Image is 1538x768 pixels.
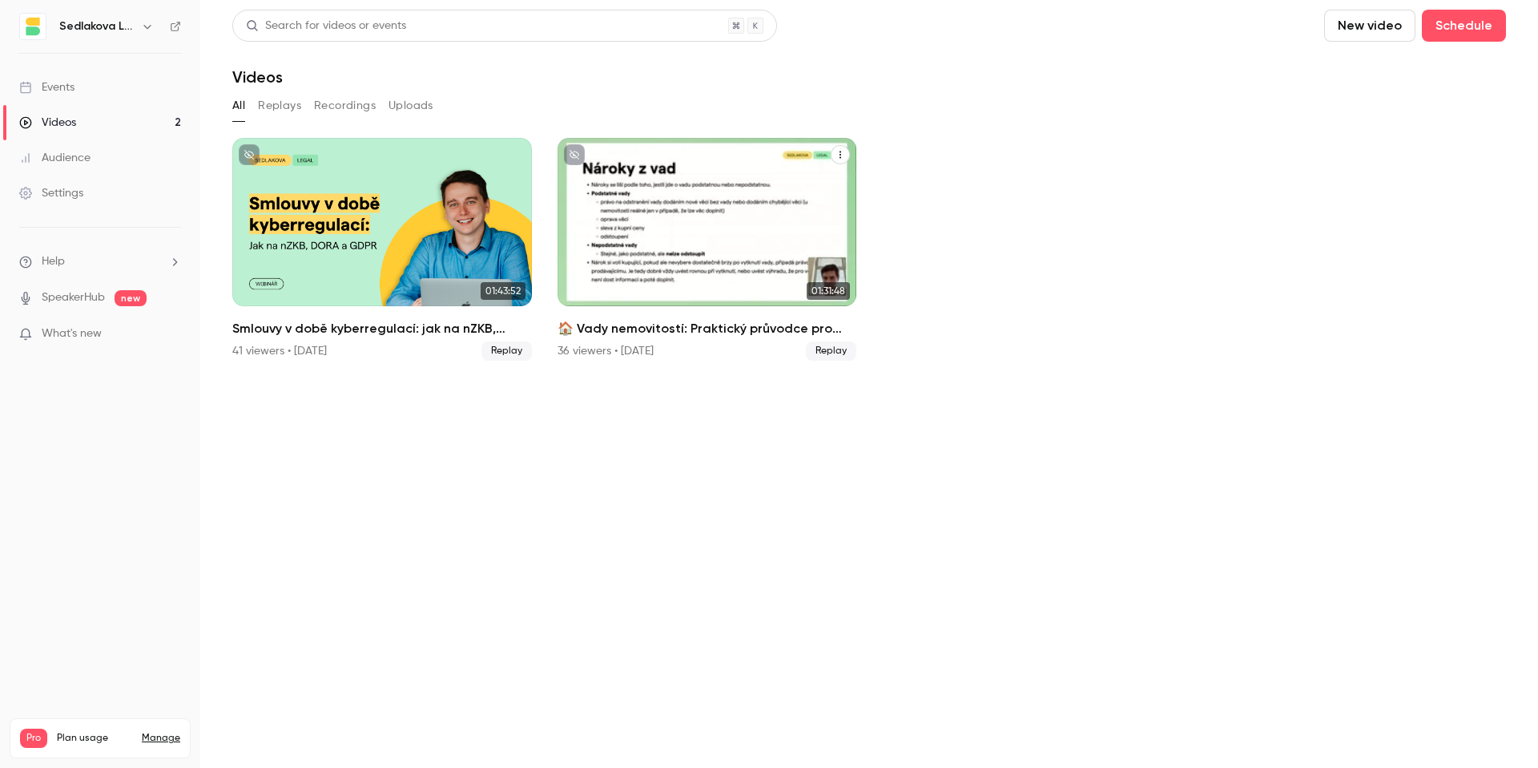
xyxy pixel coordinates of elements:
button: New video [1324,10,1415,42]
div: Search for videos or events [246,18,406,34]
a: SpeakerHub [42,289,105,306]
ul: Videos [232,138,1506,361]
div: Audience [19,150,91,166]
div: 36 viewers • [DATE] [558,343,654,359]
a: Manage [142,732,180,745]
li: Smlouvy v době kyberregulací: jak na nZKB, DORA a GDPR [232,138,532,361]
div: Videos [19,115,76,131]
h2: 🏠 Vady nemovitostí: Praktický průvodce pro makléře [558,319,857,338]
iframe: Noticeable Trigger [162,327,181,342]
span: What's new [42,325,102,342]
span: Plan usage [57,732,132,745]
span: 01:31:48 [807,282,850,300]
section: Videos [232,10,1506,758]
button: unpublished [564,144,585,165]
span: 01:43:52 [481,282,525,300]
span: new [115,290,147,306]
button: Schedule [1422,10,1506,42]
button: unpublished [239,144,260,165]
button: Replays [258,93,301,119]
h6: Sedlakova Legal [59,18,135,34]
button: Uploads [389,93,433,119]
div: Settings [19,185,83,201]
span: Pro [20,729,47,748]
h1: Videos [232,67,283,87]
a: 01:31:48🏠 Vady nemovitostí: Praktický průvodce pro makléře36 viewers • [DATE]Replay [558,138,857,361]
button: Recordings [314,93,376,119]
span: Help [42,253,65,270]
li: help-dropdown-opener [19,253,181,270]
li: 🏠 Vady nemovitostí: Praktický průvodce pro makléře [558,138,857,361]
span: Replay [481,342,532,361]
img: Sedlakova Legal [20,14,46,39]
a: 01:43:52Smlouvy v době kyberregulací: jak na nZKB, DORA a GDPR41 viewers • [DATE]Replay [232,138,532,361]
h2: Smlouvy v době kyberregulací: jak na nZKB, DORA a GDPR [232,319,532,338]
button: All [232,93,245,119]
div: 41 viewers • [DATE] [232,343,327,359]
span: Replay [806,342,856,361]
div: Events [19,79,74,95]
